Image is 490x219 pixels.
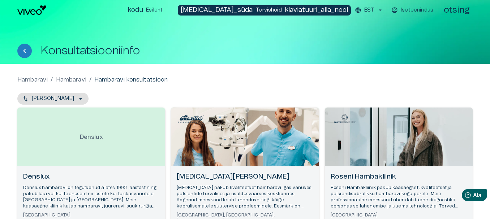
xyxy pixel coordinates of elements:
[177,185,311,215] font: [MEDICAL_DATA] pakub kvaliteetset hambaravi igas vanuses patsientide turvalises ja usaldusväärses...
[17,5,122,15] a: Navigeeri avalehele
[17,75,48,84] a: Hambaravi
[331,213,378,217] font: [GEOGRAPHIC_DATA]
[401,8,433,13] font: Iseteenindus
[177,173,289,180] font: [MEDICAL_DATA][PERSON_NAME]
[444,6,470,14] font: otsing
[390,5,435,16] button: Iseteenindus
[94,77,168,83] font: Hambaravi konsultatsioon
[255,8,282,13] font: Tervishoid
[434,186,490,206] iframe: Abividina käivitaja
[364,8,374,13] font: EST
[23,213,70,217] font: [GEOGRAPHIC_DATA]
[17,77,48,83] font: Hambaravi
[146,8,163,13] font: Esileht
[51,77,53,83] font: /
[40,45,140,56] font: Konsultatsiooniinfo
[17,5,46,15] img: Viveo logo
[128,7,143,13] font: kodu
[125,5,166,16] button: koduEsileht
[441,3,473,17] button: ava otsingu modaalaken
[80,134,103,140] font: Denslux
[176,113,205,124] img: Maxilla Hambakliiniku logo
[23,173,50,180] font: Denslux
[181,7,253,13] font: [MEDICAL_DATA]_süda
[331,185,459,215] font: Roseni Hambakliinik pakub kaasaegset, kvaliteetset ja patsiendisõbralikku hambaravi kogu perele. ...
[330,113,359,124] img: Roseni Hambakliiniku logo
[331,173,396,180] font: Roseni Hambakliinik
[285,7,348,13] font: klaviatuuri_alla_nool
[17,93,89,105] button: [PERSON_NAME]
[32,96,74,101] font: [PERSON_NAME]
[56,75,86,84] a: Hambaravi
[56,77,86,83] font: Hambaravi
[17,44,32,58] button: Tagasi
[89,77,91,83] font: /
[178,5,351,16] button: [MEDICAL_DATA]_südaTervishoidklaviatuuri_alla_nool
[354,5,384,16] button: EST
